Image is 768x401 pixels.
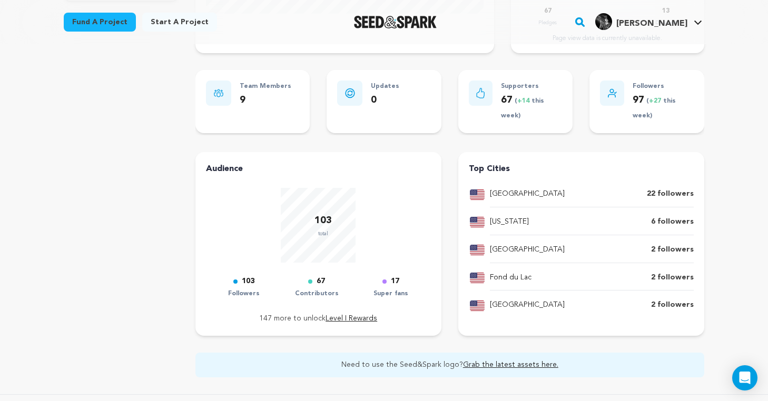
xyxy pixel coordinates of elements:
[206,313,431,325] p: 147 more to unlock
[651,272,694,284] p: 2 followers
[490,299,565,312] p: [GEOGRAPHIC_DATA]
[501,98,544,119] span: ( this week)
[295,288,339,300] p: Contributors
[314,228,332,239] p: total
[651,244,694,256] p: 2 followers
[593,11,704,33] span: Raechel Z.'s Profile
[501,81,562,93] p: Supporters
[651,216,694,228] p: 6 followers
[595,13,612,30] img: 18c045636198d3cd.jpg
[371,81,399,93] p: Updates
[354,16,437,28] img: Seed&Spark Logo Dark Mode
[517,98,531,104] span: +14
[633,93,694,123] p: 97
[463,361,558,368] a: Grab the latest assets here.
[64,13,136,32] a: Fund a project
[732,365,757,390] div: Open Intercom Messenger
[142,13,217,32] a: Start a project
[490,188,565,200] p: [GEOGRAPHIC_DATA]
[314,213,332,228] p: 103
[240,93,291,108] p: 9
[206,163,431,175] h4: Audience
[595,13,687,30] div: Raechel Z.'s Profile
[490,272,531,284] p: Fond du Lac
[633,81,694,93] p: Followers
[616,19,687,28] span: [PERSON_NAME]
[593,11,704,30] a: Raechel Z.'s Profile
[649,98,663,104] span: +27
[371,93,399,108] p: 0
[373,288,408,300] p: Super fans
[326,315,377,322] a: Level I Rewards
[202,359,698,372] p: Need to use the Seed&Spark logo?
[391,275,399,288] p: 17
[317,275,325,288] p: 67
[354,16,437,28] a: Seed&Spark Homepage
[242,275,254,288] p: 103
[490,216,529,228] p: [US_STATE]
[490,244,565,256] p: [GEOGRAPHIC_DATA]
[651,299,694,312] p: 2 followers
[647,188,694,200] p: 22 followers
[240,81,291,93] p: Team Members
[469,163,694,175] h4: Top Cities
[228,288,260,300] p: Followers
[501,93,562,123] p: 67
[633,98,676,119] span: ( this week)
